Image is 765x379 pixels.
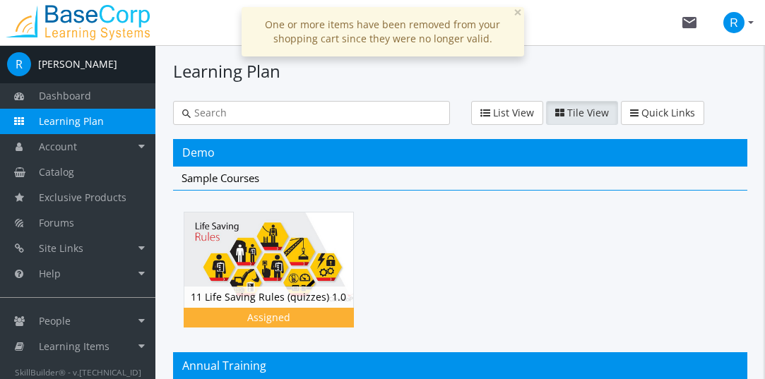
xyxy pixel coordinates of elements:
[39,140,77,153] span: Account
[567,106,609,119] span: Tile View
[265,18,500,45] span: One or more items have been removed from your shopping cart since they were no longer valid.
[38,57,117,71] div: [PERSON_NAME]
[182,171,259,185] span: Sample Courses
[7,52,31,76] span: R
[39,114,104,128] span: Learning Plan
[182,145,215,160] span: Demo
[182,358,266,373] span: Annual Training
[15,366,141,378] small: SkillBuilder® - v.[TECHNICAL_ID]
[493,106,534,119] span: List View
[173,59,747,83] h1: Learning Plan
[39,191,126,204] span: Exclusive Products
[191,106,441,120] input: Search
[681,14,698,31] mat-icon: mail
[39,339,109,353] span: Learning Items
[514,2,522,22] span: ×
[39,165,74,179] span: Catalog
[173,201,364,337] div: 11 Life Saving Rules (quizzes) 1.0
[184,287,353,308] div: 11 Life Saving Rules (quizzes) 1.0
[186,311,351,325] div: Assigned
[39,314,71,327] span: People
[39,216,74,229] span: Forums
[723,12,745,33] span: R
[39,241,83,255] span: Site Links
[39,89,91,102] span: Dashboard
[39,267,61,280] span: Help
[641,106,695,119] span: Quick Links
